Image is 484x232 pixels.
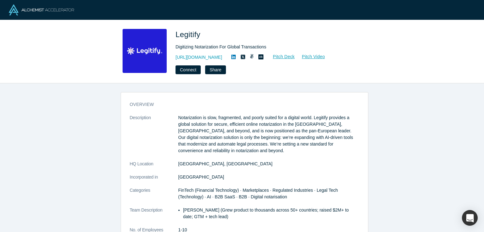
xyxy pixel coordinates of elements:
[178,114,359,154] p: Notarization is slow, fragmented, and poorly suited for a digital world. Legitify provides a glob...
[176,54,222,61] a: [URL][DOMAIN_NAME]
[130,207,178,227] dt: Team Description
[9,4,74,15] img: Alchemist Logo
[178,188,338,199] span: FinTech (Financial Technology) · Marketplaces · Regulated Industries · Legal Tech (Technology) · ...
[123,29,167,73] img: Legitify's Logo
[130,101,350,108] h3: overview
[295,53,325,60] a: Pitch Video
[176,30,203,39] span: Legitify
[130,161,178,174] dt: HQ Location
[178,161,359,167] dd: [GEOGRAPHIC_DATA], [GEOGRAPHIC_DATA]
[130,174,178,187] dt: Incorporated in
[176,65,201,74] button: Connect
[176,44,352,50] div: Digitizing Notarization For Global Transactions
[178,174,359,180] dd: [GEOGRAPHIC_DATA]
[130,114,178,161] dt: Description
[205,65,226,74] button: Share
[130,187,178,207] dt: Categories
[266,53,295,60] a: Pitch Deck
[183,207,359,220] li: [PERSON_NAME] (Grew product to thousands across 50+ countries; raised $2M+ to date; GTM + tech lead)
